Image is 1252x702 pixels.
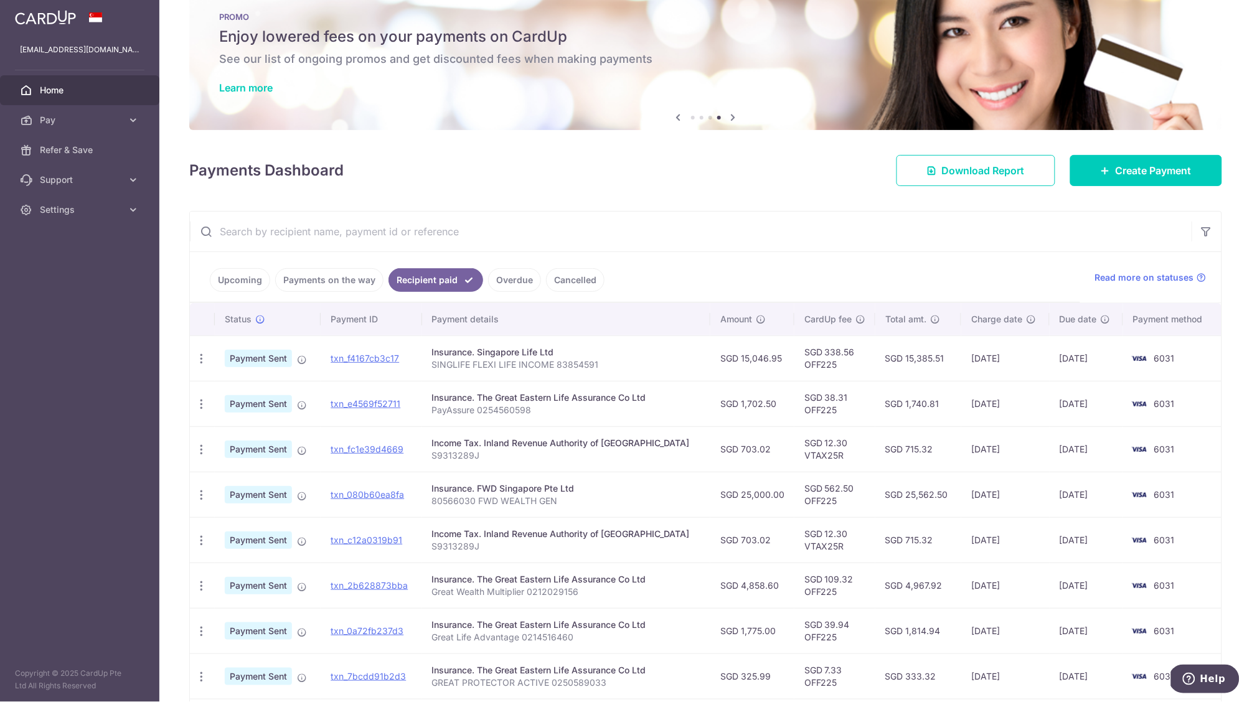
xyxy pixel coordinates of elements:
td: SGD 7.33 OFF225 [794,653,875,699]
td: SGD 4,967.92 [875,563,961,608]
a: Recipient paid [388,268,483,292]
span: Payment Sent [225,531,292,549]
span: Payment Sent [225,486,292,503]
a: Create Payment [1070,155,1222,186]
span: Amount [720,313,752,325]
a: Cancelled [546,268,605,292]
div: Insurance. The Great Eastern Life Assurance Co Ltd [432,573,700,586]
a: txn_f4167cb3c17 [331,353,399,363]
td: [DATE] [961,472,1049,517]
td: SGD 12.30 VTAX25R [794,517,875,563]
a: Upcoming [210,268,270,292]
div: Insurance. FWD Singapore Pte Ltd [432,482,700,495]
div: Insurance. The Great Eastern Life Assurance Co Ltd [432,619,700,631]
img: CardUp [15,10,76,25]
td: SGD 1,702.50 [710,381,794,426]
th: Payment method [1123,303,1221,335]
td: [DATE] [961,335,1049,381]
td: SGD 338.56 OFF225 [794,335,875,381]
p: SINGLIFE FLEXI LIFE INCOME 83854591 [432,358,700,371]
a: txn_7bcdd91b2d3 [331,671,406,681]
span: 6031 [1154,535,1175,545]
span: Download Report [942,163,1025,178]
td: SGD 12.30 VTAX25R [794,426,875,472]
a: txn_c12a0319b91 [331,535,402,545]
td: [DATE] [961,563,1049,608]
td: [DATE] [961,517,1049,563]
span: 6031 [1154,671,1175,681]
td: [DATE] [1050,381,1123,426]
td: SGD 1,740.81 [875,381,961,426]
span: Pay [40,114,122,126]
th: Payment details [422,303,710,335]
span: Payment Sent [225,441,292,458]
td: SGD 325.99 [710,653,794,699]
span: 6031 [1154,398,1175,409]
td: SGD 15,385.51 [875,335,961,381]
iframe: Opens a widget where you can find more information [1171,665,1240,696]
span: 6031 [1154,625,1175,636]
img: Bank Card [1127,351,1152,366]
td: SGD 1,775.00 [710,608,794,653]
img: Bank Card [1127,442,1152,457]
a: Payments on the way [275,268,384,292]
div: Insurance. Singapore Life Ltd [432,346,700,358]
span: CardUp fee [804,313,852,325]
p: PayAssure 0254560598 [432,404,700,416]
td: [DATE] [961,653,1049,699]
td: [DATE] [1050,335,1123,381]
p: [EMAIL_ADDRESS][DOMAIN_NAME] [20,44,139,56]
input: Search by recipient name, payment id or reference [190,212,1192,251]
td: SGD 715.32 [875,517,961,563]
a: txn_0a72fb237d3 [331,625,403,636]
td: [DATE] [961,426,1049,472]
td: [DATE] [1050,517,1123,563]
td: SGD 1,814.94 [875,608,961,653]
td: [DATE] [1050,608,1123,653]
p: GREAT PROTECTOR ACTIVE 0250589033 [432,676,700,689]
td: SGD 25,562.50 [875,472,961,517]
span: Home [40,84,122,96]
span: Read more on statuses [1095,271,1194,284]
img: Bank Card [1127,578,1152,593]
td: SGD 39.94 OFF225 [794,608,875,653]
td: [DATE] [1050,653,1123,699]
span: 6031 [1154,489,1175,500]
span: Create Payment [1116,163,1192,178]
p: Great Life Advantage 0214516460 [432,631,700,643]
td: SGD 38.31 OFF225 [794,381,875,426]
img: Bank Card [1127,396,1152,411]
img: Bank Card [1127,669,1152,684]
a: Learn more [219,82,273,94]
span: Payment Sent [225,622,292,640]
td: [DATE] [1050,426,1123,472]
a: txn_2b628873bba [331,580,408,591]
span: 6031 [1154,353,1175,363]
p: S9313289J [432,449,700,462]
td: SGD 109.32 OFF225 [794,563,875,608]
td: SGD 25,000.00 [710,472,794,517]
h6: See our list of ongoing promos and get discounted fees when making payments [219,52,1192,67]
span: 6031 [1154,444,1175,454]
td: SGD 4,858.60 [710,563,794,608]
td: SGD 333.32 [875,653,961,699]
a: txn_080b60ea8fa [331,489,404,500]
td: SGD 703.02 [710,426,794,472]
th: Payment ID [321,303,421,335]
p: 80566030 FWD WEALTH GEN [432,495,700,507]
p: S9313289J [432,540,700,553]
td: SGD 15,046.95 [710,335,794,381]
span: Refer & Save [40,144,122,156]
span: Payment Sent [225,668,292,685]
span: Payment Sent [225,577,292,594]
div: Income Tax. Inland Revenue Authority of [GEOGRAPHIC_DATA] [432,528,700,540]
span: Due date [1060,313,1097,325]
img: Bank Card [1127,624,1152,639]
td: [DATE] [961,608,1049,653]
a: txn_e4569f52711 [331,398,400,409]
span: Support [40,174,122,186]
img: Bank Card [1127,487,1152,502]
a: Overdue [488,268,541,292]
td: SGD 562.50 OFF225 [794,472,875,517]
